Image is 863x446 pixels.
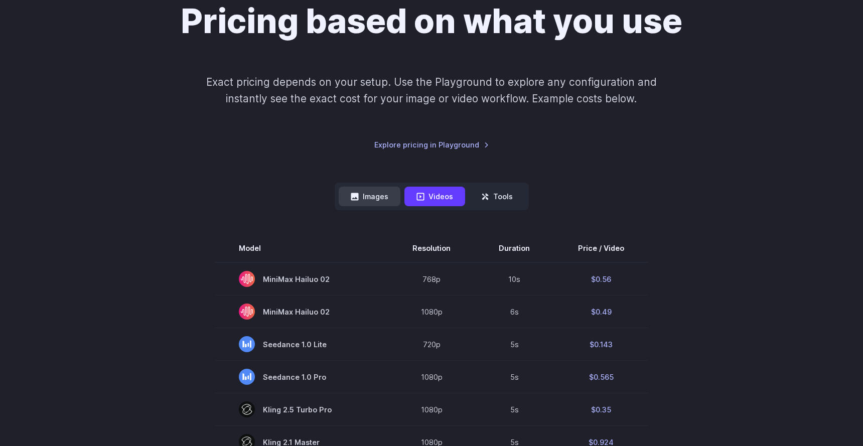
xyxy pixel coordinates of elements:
p: Exact pricing depends on your setup. Use the Playground to explore any configuration and instantl... [187,74,676,107]
span: MiniMax Hailuo 02 [239,304,364,320]
th: Price / Video [554,234,648,262]
th: Model [215,234,388,262]
td: 5s [475,393,554,426]
h1: Pricing based on what you use [181,2,682,42]
td: $0.35 [554,393,648,426]
span: Seedance 1.0 Lite [239,336,364,352]
a: Explore pricing in Playground [374,139,489,151]
span: Seedance 1.0 Pro [239,369,364,385]
span: Kling 2.5 Turbo Pro [239,401,364,417]
td: 1080p [388,361,475,393]
td: 5s [475,361,554,393]
th: Duration [475,234,554,262]
th: Resolution [388,234,475,262]
td: 768p [388,262,475,295]
td: 1080p [388,393,475,426]
td: $0.143 [554,328,648,361]
td: 10s [475,262,554,295]
span: MiniMax Hailuo 02 [239,271,364,287]
button: Tools [469,187,525,206]
td: $0.56 [554,262,648,295]
button: Images [339,187,400,206]
button: Videos [404,187,465,206]
td: 6s [475,295,554,328]
td: 1080p [388,295,475,328]
td: $0.565 [554,361,648,393]
td: $0.49 [554,295,648,328]
td: 720p [388,328,475,361]
td: 5s [475,328,554,361]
